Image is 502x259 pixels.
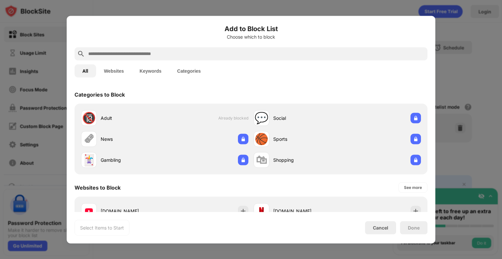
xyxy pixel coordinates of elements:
div: Websites to Block [75,184,121,191]
div: 🗞 [83,132,94,146]
img: favicons [258,207,265,215]
div: Gambling [101,157,165,163]
button: Keywords [132,64,169,77]
div: 🃏 [82,153,96,167]
div: Shopping [273,157,337,163]
button: Websites [96,64,132,77]
div: [DOMAIN_NAME] [101,208,165,214]
div: 💬 [255,111,268,125]
div: Adult [101,115,165,121]
div: Choose which to block [75,34,427,39]
div: 🛍 [256,153,267,167]
button: Categories [169,64,209,77]
span: Already blocked [218,116,248,120]
div: Social [273,115,337,121]
div: Done [408,225,420,230]
div: 🔞 [82,111,96,125]
div: [DOMAIN_NAME] [273,208,337,214]
div: Select Items to Start [80,224,124,231]
h6: Add to Block List [75,24,427,33]
div: Cancel [373,225,388,231]
div: Sports [273,136,337,142]
div: News [101,136,165,142]
img: favicons [85,207,93,215]
div: See more [404,184,422,191]
div: 🏀 [255,132,268,146]
div: Categories to Block [75,91,125,98]
img: search.svg [77,50,85,58]
button: All [75,64,96,77]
